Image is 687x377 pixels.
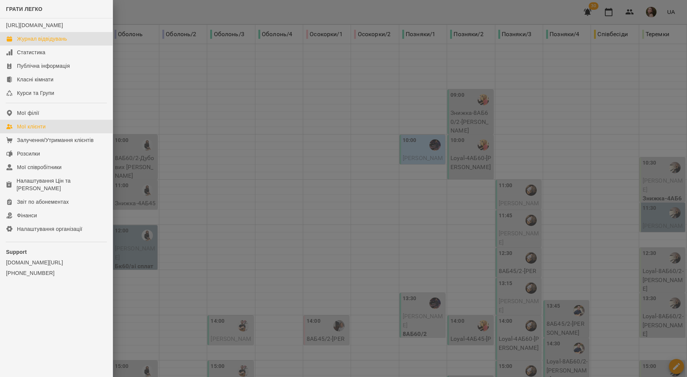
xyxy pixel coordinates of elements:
[17,212,37,219] div: Фінанси
[17,62,70,70] div: Публічна інформація
[17,150,40,157] div: Розсилки
[17,136,94,144] div: Залучення/Утримання клієнтів
[6,259,107,266] a: [DOMAIN_NAME][URL]
[6,269,107,277] a: [PHONE_NUMBER]
[6,22,63,28] a: [URL][DOMAIN_NAME]
[6,6,43,12] span: ГРАТИ ЛЕГКО
[17,177,107,192] div: Налаштування Цін та [PERSON_NAME]
[17,49,46,56] div: Статистика
[17,76,53,83] div: Класні кімнати
[17,163,62,171] div: Мої співробітники
[17,198,69,206] div: Звіт по абонементах
[17,89,54,97] div: Курси та Групи
[17,123,46,130] div: Мої клієнти
[17,225,82,233] div: Налаштування організації
[17,35,67,43] div: Журнал відвідувань
[17,109,39,117] div: Мої філії
[6,248,107,256] p: Support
